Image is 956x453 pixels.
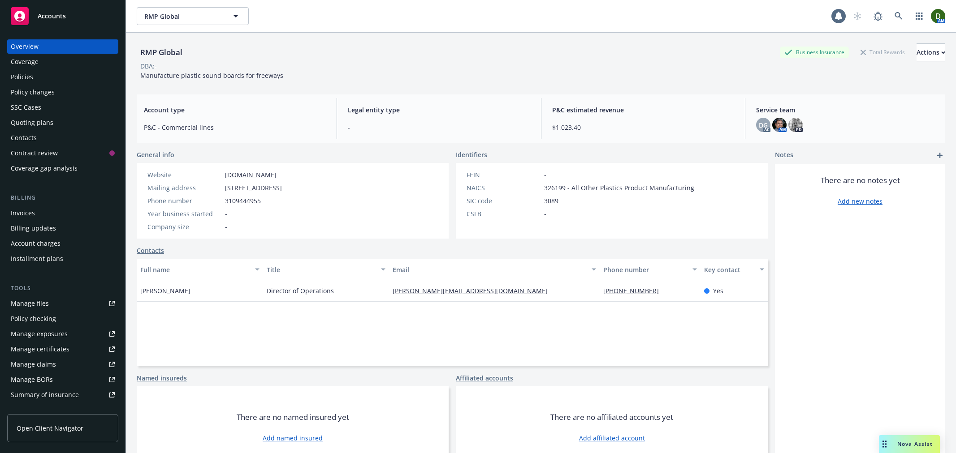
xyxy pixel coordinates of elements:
[7,312,118,326] a: Policy checking
[7,296,118,311] a: Manage files
[890,7,908,25] a: Search
[544,209,546,218] span: -
[348,123,530,132] span: -
[7,252,118,266] a: Installment plans
[7,161,118,175] a: Coverage gap analysis
[934,150,945,161] a: add
[137,7,249,25] button: RMP Global
[11,236,61,251] div: Account charges
[225,171,277,179] a: [DOMAIN_NAME]
[7,206,118,220] a: Invoices
[140,286,190,295] span: [PERSON_NAME]
[544,183,694,192] span: 326199 - All Other Plastics Product Manufacturing
[11,146,58,160] div: Contract review
[267,286,334,295] span: Director of Operations
[910,7,928,25] a: Switch app
[917,44,945,61] div: Actions
[701,259,768,280] button: Key contact
[552,105,734,115] span: P&C estimated revenue
[917,43,945,61] button: Actions
[7,357,118,372] a: Manage claims
[544,170,546,179] span: -
[704,265,754,274] div: Key contact
[775,150,793,161] span: Notes
[225,222,227,231] span: -
[879,435,890,453] div: Drag to move
[11,39,39,54] div: Overview
[7,146,118,160] a: Contract review
[11,115,53,130] div: Quoting plans
[7,327,118,341] a: Manage exposures
[7,221,118,235] a: Billing updates
[544,196,558,205] span: 3089
[456,373,513,383] a: Affiliated accounts
[550,412,673,423] span: There are no affiliated accounts yet
[552,123,734,132] span: $1,023.40
[11,252,63,266] div: Installment plans
[348,105,530,115] span: Legal entity type
[7,403,118,417] a: Policy AI ingestions
[225,209,227,218] span: -
[140,71,283,80] span: Manufacture plastic sound boards for freeways
[7,70,118,84] a: Policies
[137,246,164,255] a: Contacts
[137,259,263,280] button: Full name
[7,342,118,356] a: Manage certificates
[838,197,882,206] a: Add new notes
[147,170,221,179] div: Website
[788,118,803,132] img: photo
[137,47,186,58] div: RMP Global
[7,115,118,130] a: Quoting plans
[7,131,118,145] a: Contacts
[7,236,118,251] a: Account charges
[263,433,323,443] a: Add named insured
[856,47,909,58] div: Total Rewards
[467,183,541,192] div: NAICS
[147,183,221,192] div: Mailing address
[137,373,187,383] a: Named insureds
[931,9,945,23] img: photo
[263,259,389,280] button: Title
[713,286,723,295] span: Yes
[225,196,261,205] span: 3109444955
[603,265,687,274] div: Phone number
[144,123,326,132] span: P&C - Commercial lines
[389,259,599,280] button: Email
[11,296,49,311] div: Manage files
[11,388,79,402] div: Summary of insurance
[11,70,33,84] div: Policies
[879,435,940,453] button: Nova Assist
[11,403,68,417] div: Policy AI ingestions
[467,170,541,179] div: FEIN
[38,13,66,20] span: Accounts
[7,388,118,402] a: Summary of insurance
[869,7,887,25] a: Report a Bug
[7,100,118,115] a: SSC Cases
[7,284,118,293] div: Tools
[17,423,83,433] span: Open Client Navigator
[7,4,118,29] a: Accounts
[7,193,118,202] div: Billing
[140,61,157,71] div: DBA: -
[467,209,541,218] div: CSLB
[897,440,933,448] span: Nova Assist
[144,12,222,21] span: RMP Global
[7,85,118,99] a: Policy changes
[237,412,349,423] span: There are no named insured yet
[848,7,866,25] a: Start snowing
[11,372,53,387] div: Manage BORs
[780,47,849,58] div: Business Insurance
[821,175,900,186] span: There are no notes yet
[11,55,39,69] div: Coverage
[147,196,221,205] div: Phone number
[140,265,250,274] div: Full name
[147,222,221,231] div: Company size
[579,433,645,443] a: Add affiliated account
[600,259,701,280] button: Phone number
[11,342,69,356] div: Manage certificates
[11,206,35,220] div: Invoices
[144,105,326,115] span: Account type
[7,39,118,54] a: Overview
[225,183,282,192] span: [STREET_ADDRESS]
